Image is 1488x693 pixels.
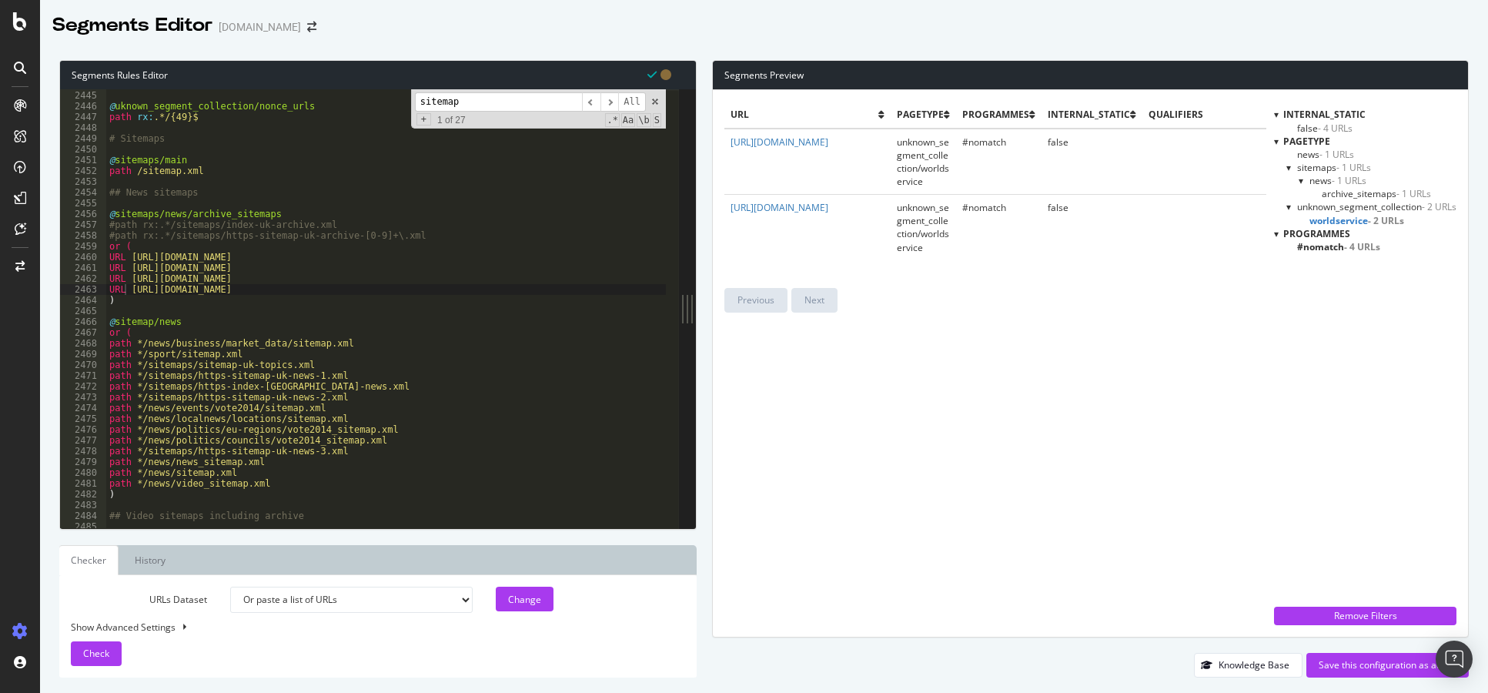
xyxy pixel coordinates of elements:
[1309,174,1366,187] span: Click to filter pagetype on sitemaps/news and its children
[60,166,106,176] div: 2452
[724,288,787,313] button: Previous
[60,101,106,112] div: 2446
[496,587,553,611] button: Change
[1283,227,1350,240] span: programmes
[1318,122,1353,135] span: - 4 URLs
[1306,653,1469,678] button: Save this configuration as active
[71,641,122,666] button: Check
[219,19,301,35] div: [DOMAIN_NAME]
[60,327,106,338] div: 2467
[1297,161,1371,174] span: Click to filter pagetype on sitemaps and its children
[60,306,106,316] div: 2465
[60,511,106,521] div: 2484
[60,500,106,511] div: 2483
[962,201,1006,214] span: #nomatch
[791,288,838,313] button: Next
[60,392,106,403] div: 2473
[60,155,106,166] div: 2451
[60,176,106,187] div: 2453
[1297,240,1380,253] span: Click to filter programmes on #nomatch
[60,457,106,467] div: 2479
[1283,609,1447,622] div: Remove Filters
[60,467,106,478] div: 2480
[962,136,1006,149] span: #nomatch
[60,90,106,101] div: 2445
[731,108,878,121] span: url
[1322,187,1431,200] span: Click to filter pagetype on sitemaps/news/archive_sitemaps
[647,67,657,82] span: Syntax is valid
[60,478,106,489] div: 2481
[731,201,828,214] a: [URL][DOMAIN_NAME]
[1048,201,1068,214] span: false
[60,144,106,155] div: 2450
[307,22,316,32] div: arrow-right-arrow-left
[605,113,619,127] span: RegExp Search
[1368,214,1404,227] span: - 2 URLs
[60,273,106,284] div: 2462
[60,219,106,230] div: 2457
[60,338,106,349] div: 2468
[59,587,219,613] label: URLs Dataset
[1332,174,1366,187] span: - 1 URLs
[897,108,944,121] span: pagetype
[1436,641,1473,678] div: Open Intercom Messenger
[1319,658,1456,671] div: Save this configuration as active
[897,201,949,253] span: unknown_segment_collection/worldservice
[60,252,106,263] div: 2460
[1194,658,1302,671] a: Knowledge Base
[60,61,696,89] div: Segments Rules Editor
[618,92,646,112] span: Alt-Enter
[60,360,106,370] div: 2470
[1297,122,1353,135] span: Click to filter internal_static on false
[621,113,635,127] span: CaseSensitive Search
[431,115,472,126] span: 1 of 27
[1194,653,1302,678] button: Knowledge Base
[60,187,106,198] div: 2454
[60,381,106,392] div: 2472
[59,621,674,634] div: Show Advanced Settings
[737,293,774,306] div: Previous
[1297,200,1456,213] span: Click to filter pagetype on unknown_segment_collection and its children
[1048,108,1130,121] span: internal_static
[60,263,106,273] div: 2461
[60,230,106,241] div: 2458
[60,112,106,122] div: 2447
[582,92,600,112] span: ​
[653,113,661,127] span: Search In Selection
[60,349,106,360] div: 2469
[1149,108,1296,121] span: qualifiers
[83,647,109,660] span: Check
[637,113,650,127] span: Whole Word Search
[59,545,119,575] a: Checker
[1336,161,1371,174] span: - 1 URLs
[897,136,949,188] span: unknown_segment_collection/worldservice
[60,284,106,295] div: 2463
[1283,135,1330,148] span: pagetype
[60,295,106,306] div: 2464
[1297,148,1354,161] span: Click to filter pagetype on news
[1309,214,1404,227] span: Click to filter pagetype on unknown_segment_collection/worldservice
[804,293,824,306] div: Next
[60,370,106,381] div: 2471
[60,403,106,413] div: 2474
[60,413,106,424] div: 2475
[1048,136,1068,149] span: false
[52,12,212,38] div: Segments Editor
[600,92,619,112] span: ​
[60,209,106,219] div: 2456
[1422,200,1456,213] span: - 2 URLs
[731,136,828,149] a: [URL][DOMAIN_NAME]
[60,446,106,457] div: 2478
[60,122,106,133] div: 2448
[60,241,106,252] div: 2459
[1274,607,1456,625] button: Remove Filters
[122,545,178,575] a: History
[60,489,106,500] div: 2482
[60,133,106,144] div: 2449
[713,61,1468,90] div: Segments Preview
[1344,240,1380,253] span: - 4 URLs
[1396,187,1431,200] span: - 1 URLs
[60,198,106,209] div: 2455
[60,435,106,446] div: 2477
[1283,108,1366,121] span: internal_static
